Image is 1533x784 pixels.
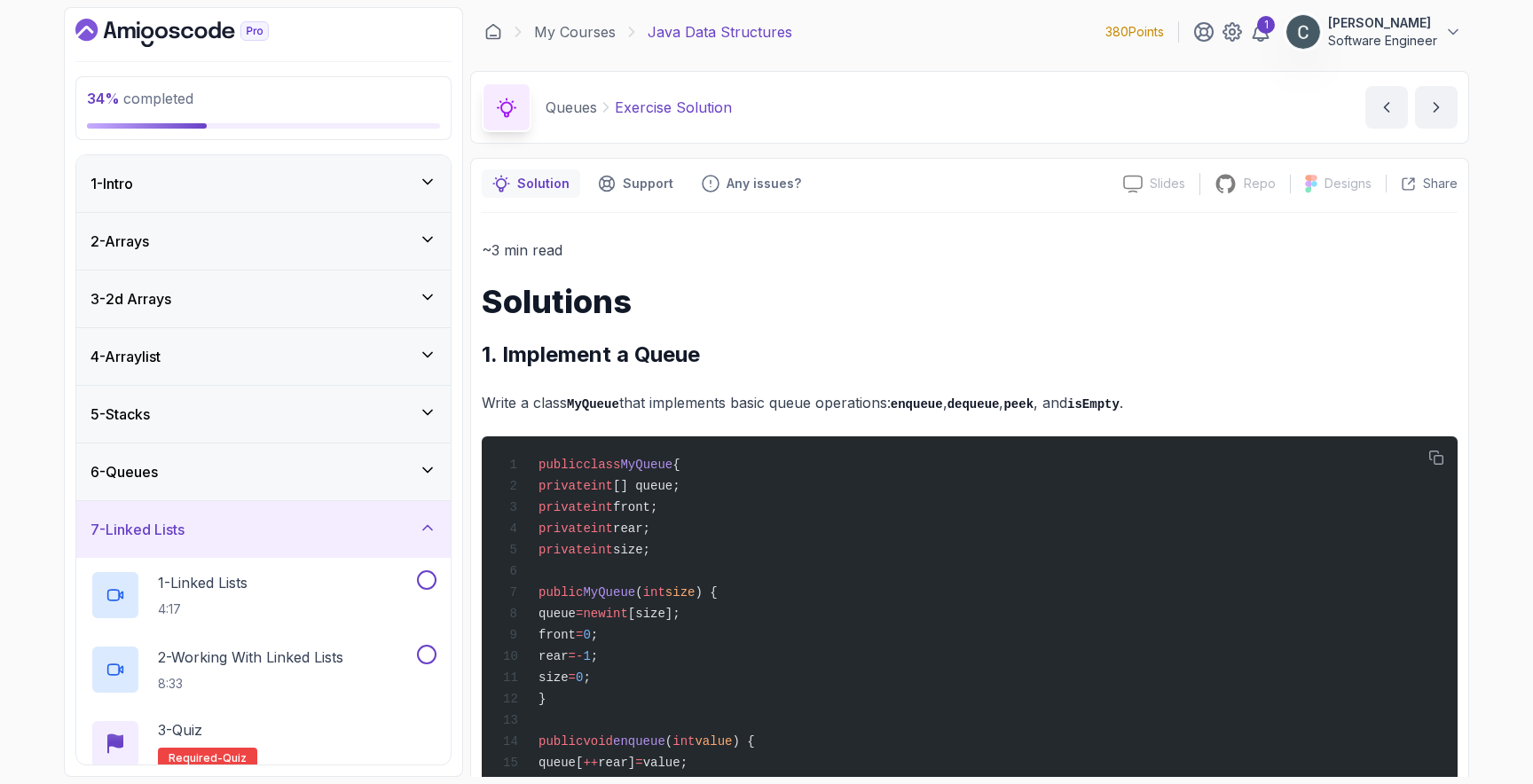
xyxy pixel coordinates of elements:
[482,390,1458,416] p: Write a class that implements basic queue operations: , , , and .
[635,756,642,770] span: =
[620,458,672,472] span: MyQueue
[90,288,171,310] h3: 3 - 2d Arrays
[591,521,613,536] span: int
[665,585,696,600] span: size
[635,585,642,600] span: (
[76,155,451,212] button: 1-Intro
[517,175,570,192] p: Solution
[539,521,591,536] span: private
[90,231,149,252] h3: 2 - Arrays
[1244,175,1276,192] p: Repo
[76,213,451,270] button: 2-Arrays
[569,649,576,663] span: =
[76,501,451,558] button: 7-Linked Lists
[613,521,650,536] span: rear;
[87,90,120,107] span: 34 %
[539,585,583,600] span: public
[891,397,943,412] code: enqueue
[591,649,598,663] span: ;
[1105,23,1164,41] p: 380 Points
[546,97,597,118] p: Queues
[539,607,576,621] span: queue
[90,346,161,367] h3: 4 - Arraylist
[591,500,613,514] span: int
[576,607,583,621] span: =
[613,479,680,493] span: [] queue;
[76,443,451,500] button: 6-Queues
[643,756,688,770] span: value;
[583,670,590,685] span: ;
[615,97,732,118] p: Exercise Solution
[1067,397,1120,412] code: isEmpty
[648,21,792,43] p: Java Data Structures
[158,675,343,693] p: 8:33
[90,173,133,194] h3: 1 - Intro
[539,500,591,514] span: private
[90,570,436,620] button: 1-Linked Lists4:17
[1423,175,1458,192] p: Share
[87,90,193,107] span: completed
[76,386,451,443] button: 5-Stacks
[1285,14,1462,50] button: user profile image[PERSON_NAME]Software Engineer
[695,734,732,749] span: value
[591,543,613,557] span: int
[947,397,1000,412] code: dequeue
[539,543,591,557] span: private
[1325,175,1372,192] p: Designs
[613,500,657,514] span: front;
[76,270,451,327] button: 3-2d Arrays
[158,572,248,593] p: 1 - Linked Lists
[539,458,583,472] span: public
[482,169,580,198] button: notes button
[1415,86,1458,129] button: next content
[90,719,436,769] button: 3-QuizRequired-quiz
[1257,16,1275,34] div: 1
[90,519,185,540] h3: 7 - Linked Lists
[613,734,665,749] span: enqueue
[672,734,695,749] span: int
[583,756,598,770] span: ++
[484,23,502,41] a: Dashboard
[1250,21,1271,43] a: 1
[628,607,680,621] span: [size];
[534,21,616,43] a: My Courses
[672,458,680,472] span: {
[623,175,673,192] p: Support
[732,734,754,749] span: ) {
[1328,14,1437,32] p: [PERSON_NAME]
[591,628,598,642] span: ;
[90,404,150,425] h3: 5 - Stacks
[90,461,158,482] h3: 6 - Queues
[569,670,576,685] span: =
[583,458,620,472] span: class
[539,628,576,642] span: front
[1386,175,1458,192] button: Share
[482,341,1458,369] h2: 1. Implement a Queue
[1150,175,1185,192] p: Slides
[539,649,569,663] span: rear
[695,585,717,600] span: ) {
[665,734,672,749] span: (
[583,649,590,663] span: 1
[606,607,628,621] span: int
[1286,15,1320,49] img: user profile image
[583,607,605,621] span: new
[1328,32,1437,50] p: Software Engineer
[158,600,248,618] p: 4:17
[482,238,1458,263] p: ~3 min read
[539,479,591,493] span: private
[482,284,1458,319] h1: Solutions
[576,670,583,685] span: 0
[539,734,583,749] span: public
[613,543,650,557] span: size;
[539,692,546,706] span: }
[223,751,247,765] span: quiz
[567,397,619,412] code: MyQueue
[583,585,635,600] span: MyQueue
[576,628,583,642] span: =
[598,756,635,770] span: rear]
[158,719,202,741] p: 3 - Quiz
[169,751,223,765] span: Required-
[583,734,613,749] span: void
[1003,397,1034,412] code: peek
